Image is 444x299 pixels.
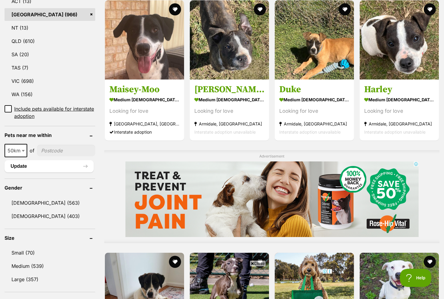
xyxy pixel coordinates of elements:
[279,107,349,115] div: Looking for love
[109,84,180,95] h3: Maisey-Moo
[5,105,95,120] a: Include pets available for interstate adoption
[5,160,94,172] button: Update
[169,3,181,15] button: favourite
[279,120,349,128] strong: Armidale, [GEOGRAPHIC_DATA]
[5,146,27,155] span: 50km
[109,120,180,128] strong: [GEOGRAPHIC_DATA], [GEOGRAPHIC_DATA]
[5,8,95,21] a: [GEOGRAPHIC_DATA] (966)
[169,256,181,268] button: favourite
[194,120,264,128] strong: Armidale, [GEOGRAPHIC_DATA]
[364,129,426,135] span: Interstate adoption unavailable
[5,260,95,272] a: Medium (539)
[360,0,439,80] img: Harley - Bull Arab Dog
[339,3,351,15] button: favourite
[5,144,27,157] span: 50km
[112,269,332,296] iframe: Advertisement
[250,260,266,266] span: Close
[5,61,95,74] a: TAS (7)
[364,95,434,104] strong: medium [DEMOGRAPHIC_DATA] Dog
[37,145,95,156] input: postcode
[194,95,264,104] strong: medium [DEMOGRAPHIC_DATA] Dog
[400,269,432,287] iframe: Help Scout Beacon - Open
[190,0,269,80] img: MacEy - Bull Arab Dog
[105,0,184,80] img: Maisey-Moo - Border Collie Dog
[194,84,264,95] h3: [PERSON_NAME]
[125,161,419,237] iframe: Advertisement
[5,197,95,209] a: [DEMOGRAPHIC_DATA] (563)
[109,107,180,115] div: Looking for love
[424,256,436,268] button: favourite
[194,129,256,135] span: Interstate adoption unavailable
[275,0,354,80] img: Duke - Bull Arab Dog
[5,21,95,34] a: NT (13)
[279,129,341,135] span: Interstate adoption unavailable
[364,120,434,128] strong: Armidale, [GEOGRAPHIC_DATA]
[190,79,269,141] a: [PERSON_NAME] medium [DEMOGRAPHIC_DATA] Dog Looking for love Armidale, [GEOGRAPHIC_DATA] Intersta...
[5,132,95,138] header: Pets near me within
[109,95,180,104] strong: medium [DEMOGRAPHIC_DATA] Dog
[5,48,95,61] a: SA (20)
[104,150,439,243] div: Advertisement
[5,185,95,190] header: Gender
[5,273,95,286] a: Large (357)
[275,79,354,141] a: Duke medium [DEMOGRAPHIC_DATA] Dog Looking for love Armidale, [GEOGRAPHIC_DATA] Interstate adopti...
[279,84,349,95] h3: Duke
[279,95,349,104] strong: medium [DEMOGRAPHIC_DATA] Dog
[254,256,266,268] button: favourite
[5,210,95,223] a: [DEMOGRAPHIC_DATA] (403)
[5,35,95,47] a: QLD (610)
[194,107,264,115] div: Looking for love
[109,128,180,136] div: Interstate adoption
[5,88,95,101] a: WA (156)
[5,246,95,259] a: Small (70)
[424,3,436,15] button: favourite
[360,79,439,141] a: Harley medium [DEMOGRAPHIC_DATA] Dog Looking for love Armidale, [GEOGRAPHIC_DATA] Interstate adop...
[14,105,95,120] span: Include pets available for interstate adoption
[105,79,184,141] a: Maisey-Moo medium [DEMOGRAPHIC_DATA] Dog Looking for love [GEOGRAPHIC_DATA], [GEOGRAPHIC_DATA] In...
[364,107,434,115] div: Looking for love
[30,147,34,154] span: of
[5,75,95,87] a: VIC (698)
[364,84,434,95] h3: Harley
[5,235,95,241] header: Size
[254,3,266,15] button: favourite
